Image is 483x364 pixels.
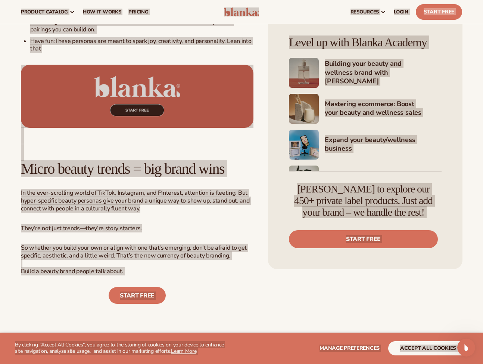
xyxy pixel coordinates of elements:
a: Shopify Image 5 Building your beauty and wellness brand with [PERSON_NAME] [289,58,442,88]
img: Shopify Image 5 [289,58,319,88]
button: Manage preferences [320,341,380,355]
iframe: Intercom live chat [457,339,475,357]
h4: Expand your beauty/wellness business [325,136,442,154]
a: Learn More [171,348,196,355]
span: Micro beauty trends = big brand wins [21,160,224,177]
span: How It Works [83,9,121,15]
h4: Level up with Blanka Academy [289,36,442,49]
h4: Building your beauty and wellness brand with [PERSON_NAME] [325,59,442,86]
a: START FREE [109,287,166,304]
a: Shopify Image 7 Expand your beauty/wellness business [289,130,442,160]
a: Shopify Image 6 Mastering ecommerce: Boost your beauty and wellness sales [289,94,442,124]
p: Build a beauty brand people talk about. [21,244,253,275]
span: These personas are meant to spark joy, creativity, and personality. Lean into that [30,37,252,53]
span: resources [350,9,379,15]
a: Start free [289,230,438,248]
span: product catalog [21,9,68,15]
img: Start free with Blanka today [21,65,253,128]
span: They’re not just trends—they’re story starters. [21,224,142,232]
button: accept all cookies [388,341,468,355]
img: Shopify Image 6 [289,94,319,124]
span: Use microtrends to test tone, visual direction, or new product pairings you can build on. [30,18,233,34]
a: Start Free [416,4,462,20]
span: In the ever-scrolling world of TikTok, Instagram, and Pinterest, attention is fleeting. But hyper... [21,189,249,213]
img: logo [224,7,259,16]
img: Shopify Image 8 [289,166,319,195]
img: Shopify Image 7 [289,130,319,160]
h4: Mastering ecommerce: Boost your beauty and wellness sales [325,100,442,118]
span: Manage preferences [320,345,380,352]
h4: [PERSON_NAME] to explore our 450+ private label products. Just add your brand – we handle the rest! [289,183,438,218]
span: So whether you build your own or align with one that’s emerging, don’t be afraid to get specific,... [21,244,247,260]
p: By clicking "Accept All Cookies", you agree to the storing of cookies on your device to enhance s... [15,342,229,355]
span: LOGIN [394,9,408,15]
a: Shopify Image 8 Marketing your beauty and wellness brand 101 [289,166,442,195]
span: pricing [128,9,148,15]
span: Have fun: [30,37,54,45]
